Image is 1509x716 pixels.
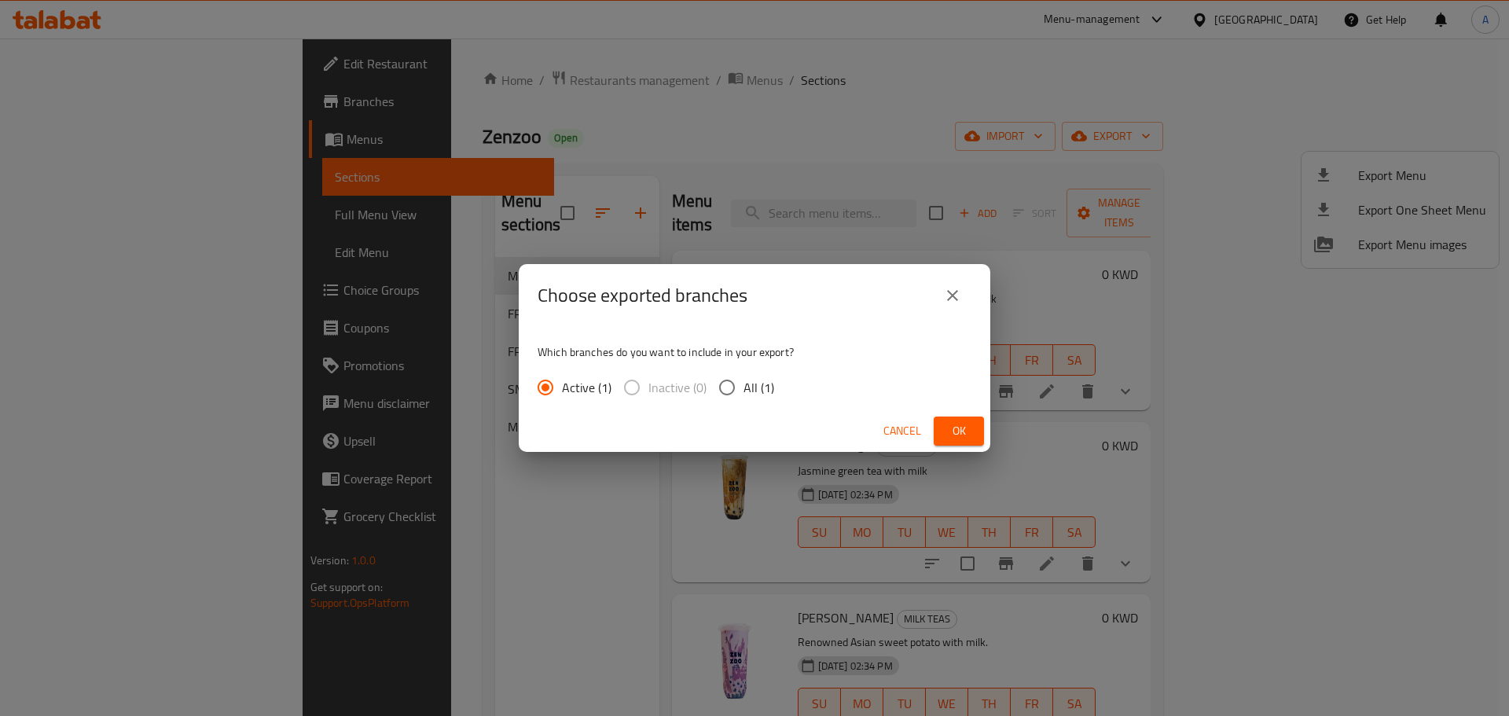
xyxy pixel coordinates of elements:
h2: Choose exported branches [538,283,747,308]
span: Inactive (0) [648,378,707,397]
button: Ok [934,417,984,446]
button: close [934,277,971,314]
span: All (1) [743,378,774,397]
span: Ok [946,421,971,441]
p: Which branches do you want to include in your export? [538,344,971,360]
button: Cancel [877,417,927,446]
span: Cancel [883,421,921,441]
span: Active (1) [562,378,611,397]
